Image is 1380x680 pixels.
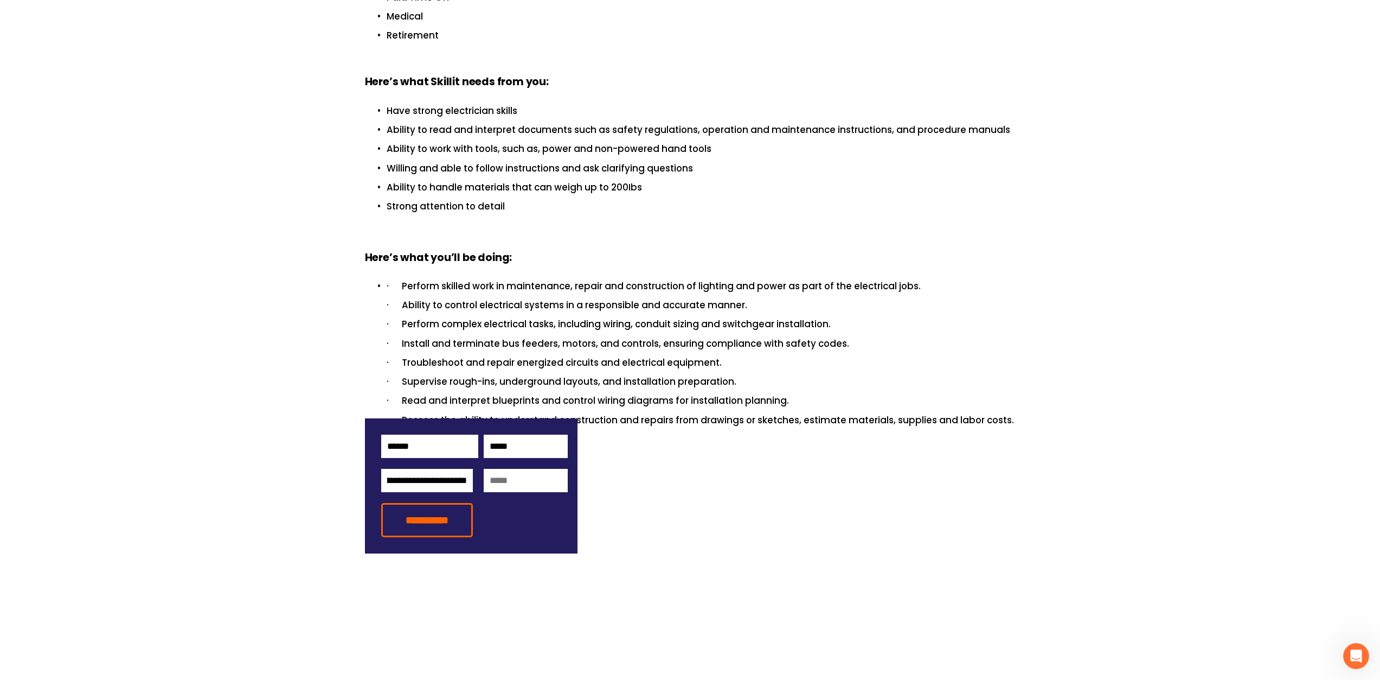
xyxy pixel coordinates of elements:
[387,199,1016,214] p: Strong attention to detail
[1343,643,1369,669] iframe: Intercom live chat
[365,250,512,268] strong: Here’s what you’ll be doing:
[387,393,1016,408] p: · Read and interpret blueprints and control wiring diagrams for installation planning.
[387,28,1016,43] p: Retirement
[387,298,1016,313] p: · Ability to control electrical systems in a responsible and accurate manner.
[387,161,1016,176] p: Willing and able to follow instructions and ask clarifying questions
[365,74,549,92] strong: Here’s what Skillit needs from you:
[387,355,1016,370] p: · Troubleshoot and repair energized circuits and electrical equipment.
[387,123,1016,137] p: Ability to read and interpret documents such as safety regulations, operation and maintenance ins...
[387,336,1016,351] p: · Install and terminate bus feeders, motors, and controls, ensuring compliance with safety codes.
[387,180,1016,195] p: Ability to handle materials that can weigh up to 200Ibs
[387,142,1016,156] p: Ability to work with tools, such as, power and non-powered hand tools
[387,279,1016,294] p: · Perform skilled work in maintenance, repair and construction of lighting and power as part of t...
[387,9,1016,24] p: Medical
[387,104,1016,118] p: Have strong electrician skills
[387,317,1016,332] p: · Perform complex electrical tasks, including wiring, conduit sizing and switchgear installation.
[387,374,1016,389] p: · Supervise rough-ins, underground layouts, and installation preparation.
[387,413,1016,428] p: · Possess the ability to understand construction and repairs from drawings or sketches, estimate ...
